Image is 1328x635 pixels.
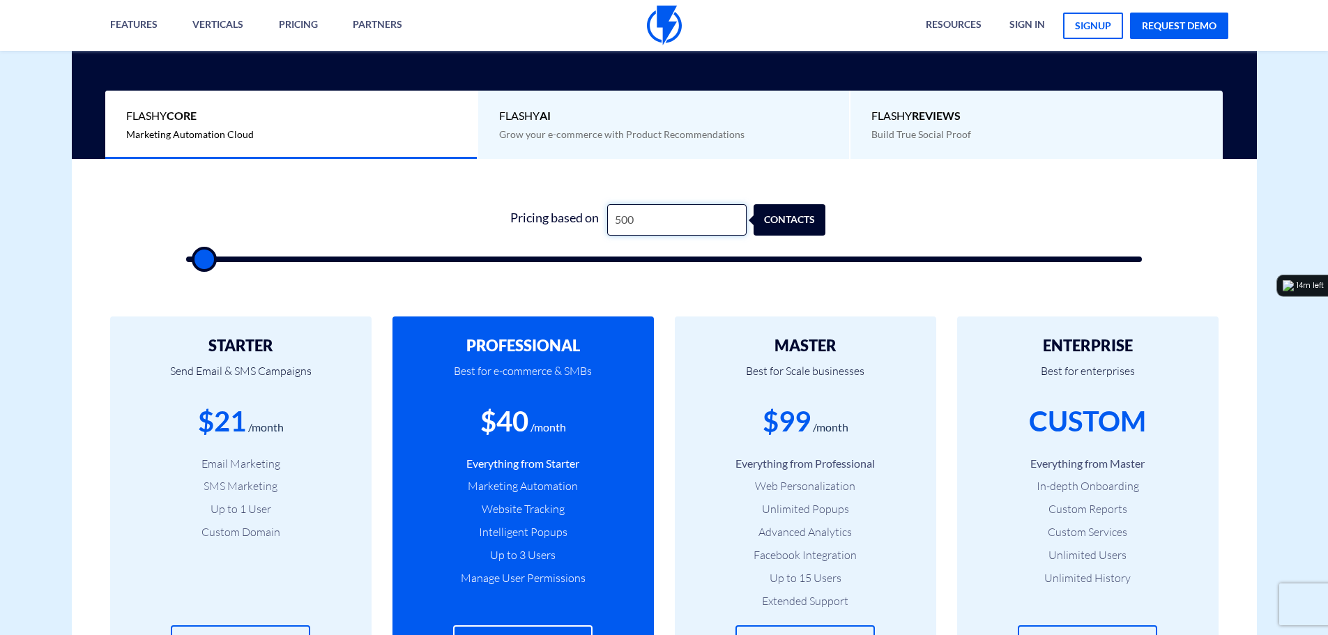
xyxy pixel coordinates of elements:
[480,401,528,441] div: $40
[1029,401,1146,441] div: CUSTOM
[871,128,971,140] span: Build True Social Proof
[978,337,1198,354] h2: ENTERPRISE
[126,128,254,140] span: Marketing Automation Cloud
[131,478,351,494] li: SMS Marketing
[131,524,351,540] li: Custom Domain
[131,354,351,401] p: Send Email & SMS Campaigns
[978,354,1198,401] p: Best for enterprises
[531,420,566,436] div: /month
[131,337,351,354] h2: STARTER
[696,354,915,401] p: Best for Scale businesses
[763,401,811,441] div: $99
[131,456,351,472] li: Email Marketing
[978,478,1198,494] li: In-depth Onboarding
[1063,13,1123,39] a: signup
[131,501,351,517] li: Up to 1 User
[167,109,197,122] b: Core
[413,478,633,494] li: Marketing Automation
[1130,13,1228,39] a: request demo
[1297,280,1324,291] div: 14m left
[978,456,1198,472] li: Everything from Master
[978,524,1198,540] li: Custom Services
[198,401,246,441] div: $21
[696,547,915,563] li: Facebook Integration
[413,354,633,401] p: Best for e-commerce & SMBs
[696,570,915,586] li: Up to 15 Users
[126,108,456,124] span: Flashy
[413,337,633,354] h2: PROFESSIONAL
[813,420,848,436] div: /month
[912,109,961,122] b: REVIEWS
[499,108,829,124] span: Flashy
[696,456,915,472] li: Everything from Professional
[696,501,915,517] li: Unlimited Popups
[499,128,745,140] span: Grow your e-commerce with Product Recommendations
[413,456,633,472] li: Everything from Starter
[413,524,633,540] li: Intelligent Popups
[696,337,915,354] h2: MASTER
[696,593,915,609] li: Extended Support
[766,204,838,236] div: contacts
[248,420,284,436] div: /month
[1283,280,1294,291] img: logo
[871,108,1202,124] span: Flashy
[540,109,551,122] b: AI
[978,501,1198,517] li: Custom Reports
[978,570,1198,586] li: Unlimited History
[413,501,633,517] li: Website Tracking
[696,524,915,540] li: Advanced Analytics
[413,570,633,586] li: Manage User Permissions
[503,204,607,236] div: Pricing based on
[413,547,633,563] li: Up to 3 Users
[696,478,915,494] li: Web Personalization
[978,547,1198,563] li: Unlimited Users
